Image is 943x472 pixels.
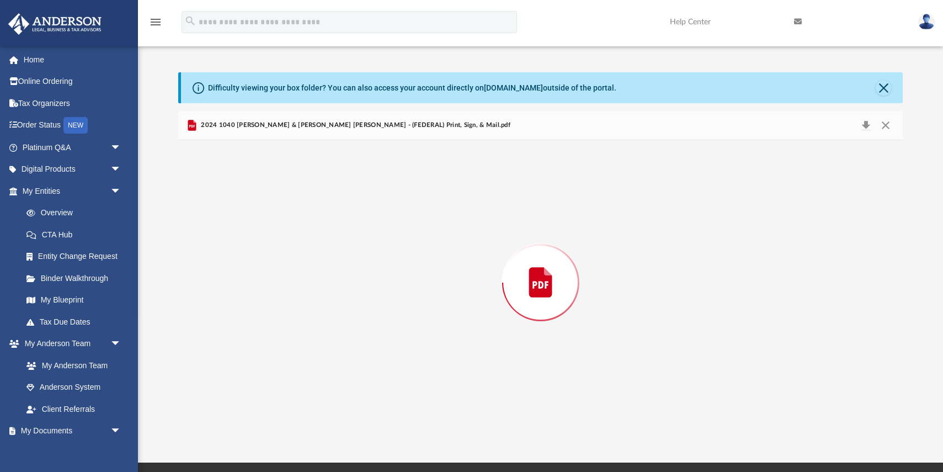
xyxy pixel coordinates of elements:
[8,180,138,202] a: My Entitiesarrow_drop_down
[15,224,138,246] a: CTA Hub
[110,420,132,443] span: arrow_drop_down
[110,180,132,203] span: arrow_drop_down
[149,21,162,29] a: menu
[876,118,896,133] button: Close
[178,111,903,425] div: Preview
[15,354,127,376] a: My Anderson Team
[8,420,132,442] a: My Documentsarrow_drop_down
[15,398,132,420] a: Client Referrals
[8,158,138,181] a: Digital Productsarrow_drop_down
[918,14,935,30] img: User Pic
[484,83,543,92] a: [DOMAIN_NAME]
[15,202,138,224] a: Overview
[15,311,138,333] a: Tax Due Dates
[208,82,616,94] div: Difficulty viewing your box folder? You can also access your account directly on outside of the p...
[63,117,88,134] div: NEW
[8,92,138,114] a: Tax Organizers
[8,114,138,137] a: Order StatusNEW
[110,136,132,159] span: arrow_drop_down
[149,15,162,29] i: menu
[876,80,891,96] button: Close
[856,118,876,133] button: Download
[15,246,138,268] a: Entity Change Request
[8,49,138,71] a: Home
[15,289,132,311] a: My Blueprint
[8,136,138,158] a: Platinum Q&Aarrow_drop_down
[110,333,132,356] span: arrow_drop_down
[184,15,196,27] i: search
[8,333,132,355] a: My Anderson Teamarrow_drop_down
[110,158,132,181] span: arrow_drop_down
[15,376,132,399] a: Anderson System
[199,120,510,130] span: 2024 1040 [PERSON_NAME] & [PERSON_NAME] [PERSON_NAME] - (FEDERAL) Print, Sign, & Mail.pdf
[5,13,105,35] img: Anderson Advisors Platinum Portal
[15,267,138,289] a: Binder Walkthrough
[8,71,138,93] a: Online Ordering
